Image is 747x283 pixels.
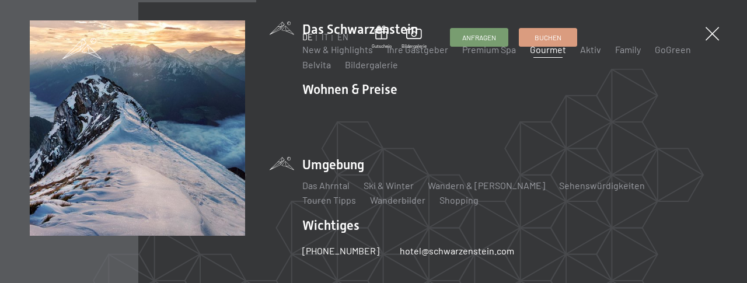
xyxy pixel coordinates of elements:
a: Wandern & [PERSON_NAME] [428,180,545,191]
a: IT [322,32,329,42]
a: [PHONE_NUMBER] [302,244,379,257]
a: Shopping [439,194,479,205]
a: Family [615,44,641,55]
a: Buchen [519,29,577,46]
a: Premium Spa [462,44,516,55]
a: Das Ahrntal [302,180,350,191]
a: GoGreen [655,44,691,55]
a: Gourmet [530,44,566,55]
a: Touren Tipps [302,194,356,205]
a: Anfragen [451,29,508,46]
a: Ihre Gastgeber [387,44,448,55]
a: New & Highlights [302,44,373,55]
span: Bildergalerie [402,43,427,50]
a: Wanderbilder [370,194,425,205]
a: Bildergalerie [402,27,427,49]
span: Anfragen [462,33,496,43]
a: DE [302,32,313,42]
span: Buchen [535,33,561,43]
a: Belvita [302,59,331,70]
a: hotel@schwarzenstein.com [400,244,514,257]
a: Ski & Winter [364,180,414,191]
a: Gutschein [372,26,392,50]
a: Bildergalerie [345,59,398,70]
span: Gutschein [372,43,392,50]
a: EN [337,32,348,42]
a: Aktiv [580,44,601,55]
a: Sehenswürdigkeiten [559,180,645,191]
span: [PHONE_NUMBER] [302,245,379,256]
